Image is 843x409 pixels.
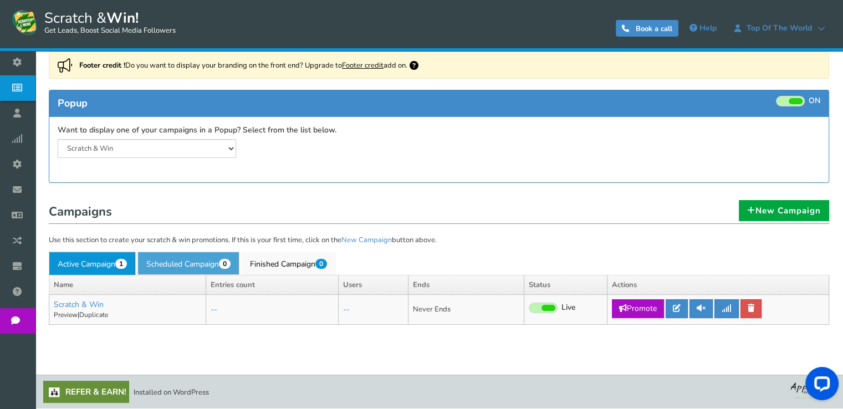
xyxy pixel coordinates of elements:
[39,8,176,36] span: Scratch &
[241,252,336,275] a: Finished Campaign
[809,96,820,106] span: ON
[58,125,336,136] label: Want to display one of your campaigns in a Popup? Select from the list below.
[54,310,201,320] p: |
[49,252,136,275] a: Active Campaign
[699,23,717,33] span: Help
[54,299,104,310] a: Scratch & Win
[607,275,829,295] th: Actions
[115,259,127,269] span: 1
[739,200,829,221] a: New Campaign
[408,295,524,325] td: Never Ends
[49,235,829,246] p: Use this section to create your scratch & win promotions. If this is your first time, click on th...
[49,202,829,224] h1: Campaigns
[790,381,835,399] img: bg_logo_foot.webp
[616,20,678,37] a: Book a call
[741,24,818,33] span: Top Of The World
[524,275,607,295] th: Status
[79,60,125,70] strong: Footer credit !
[11,8,39,36] img: Scratch and Win
[44,27,176,35] small: Get Leads, Boost Social Media Followers
[211,304,217,315] a: --
[79,310,108,319] a: Duplicate
[49,52,829,79] div: Do you want to display your branding on the front end? Upgrade to add on.
[43,381,129,403] a: Refer & Earn!
[11,8,176,36] a: Scratch &Win! Get Leads, Boost Social Media Followers
[684,19,722,37] a: Help
[206,275,339,295] th: Entries count
[408,275,524,295] th: Ends
[612,299,664,318] a: Promote
[58,96,88,110] span: Popup
[49,275,206,295] th: Name
[315,259,327,269] span: 0
[54,310,78,319] a: Preview
[341,235,392,245] a: New Campaign
[219,259,231,269] span: 0
[636,24,672,34] span: Book a call
[106,8,139,28] strong: Win!
[339,275,408,295] th: Users
[134,387,209,397] span: Installed on WordPress
[342,60,384,70] a: Footer credit
[343,304,350,315] a: --
[561,303,576,313] span: Live
[137,252,239,275] a: Scheduled Campaign
[796,362,843,409] iframe: LiveChat chat widget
